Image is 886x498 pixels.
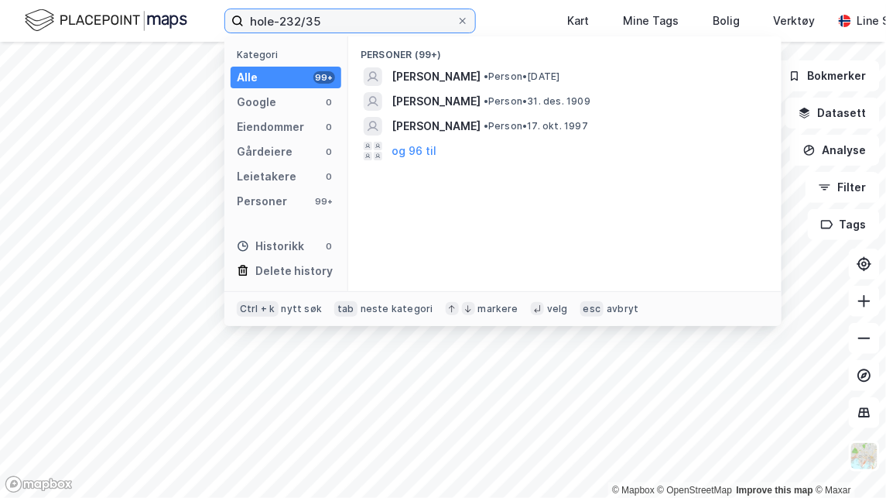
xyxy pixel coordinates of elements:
[484,70,488,82] span: •
[323,240,335,252] div: 0
[809,424,886,498] div: Kontrollprogram for chat
[323,170,335,183] div: 0
[790,135,880,166] button: Analyse
[478,303,518,315] div: markere
[282,303,323,315] div: nytt søk
[361,303,433,315] div: neste kategori
[237,192,287,211] div: Personer
[334,301,357,317] div: tab
[623,12,679,30] div: Mine Tags
[547,303,568,315] div: velg
[713,12,740,30] div: Bolig
[612,485,655,496] a: Mapbox
[25,7,187,34] img: logo.f888ab2527a4732fd821a326f86c7f29.svg
[237,68,258,87] div: Alle
[392,92,481,111] span: [PERSON_NAME]
[244,9,457,33] input: Søk på adresse, matrikkel, gårdeiere, leietakere eller personer
[392,117,481,136] span: [PERSON_NAME]
[237,167,296,186] div: Leietakere
[607,303,638,315] div: avbryt
[484,70,560,83] span: Person • [DATE]
[313,71,335,84] div: 99+
[808,209,880,240] button: Tags
[237,49,341,60] div: Kategori
[809,424,886,498] iframe: Chat Widget
[255,262,333,280] div: Delete history
[237,237,304,256] div: Historikk
[658,485,733,496] a: OpenStreetMap
[785,98,880,129] button: Datasett
[484,95,488,107] span: •
[313,195,335,208] div: 99+
[348,36,782,64] div: Personer (99+)
[323,146,335,158] div: 0
[484,120,588,132] span: Person • 17. okt. 1997
[323,96,335,108] div: 0
[237,118,304,136] div: Eiendommer
[392,67,481,86] span: [PERSON_NAME]
[484,95,590,108] span: Person • 31. des. 1909
[484,120,488,132] span: •
[580,301,604,317] div: esc
[323,121,335,133] div: 0
[567,12,589,30] div: Kart
[237,143,292,161] div: Gårdeiere
[392,142,436,160] button: og 96 til
[737,485,813,496] a: Improve this map
[774,12,816,30] div: Verktøy
[775,60,880,91] button: Bokmerker
[806,172,880,203] button: Filter
[5,476,73,493] a: Mapbox homepage
[237,93,276,112] div: Google
[237,301,279,317] div: Ctrl + k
